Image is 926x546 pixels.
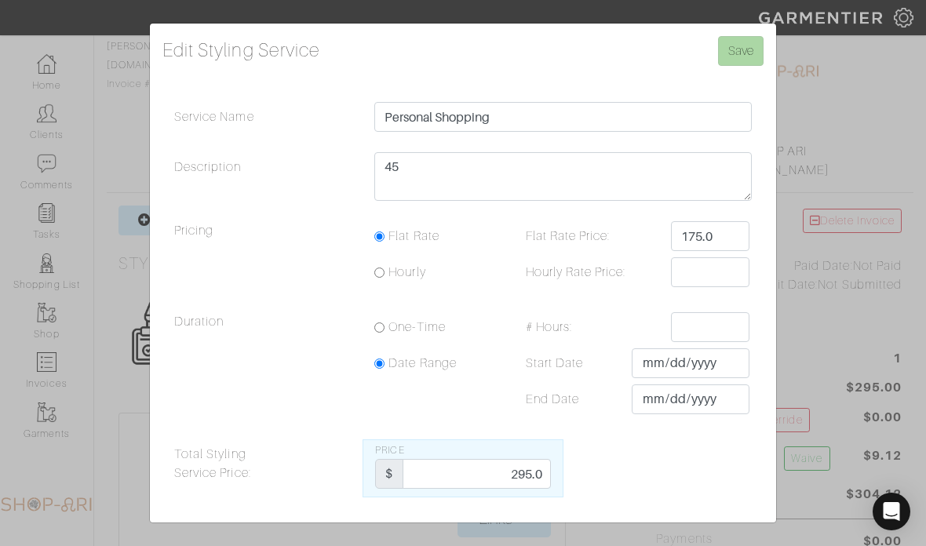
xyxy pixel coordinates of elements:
legend: Duration [162,312,363,427]
input: Save [718,36,764,66]
span: Price [375,445,404,456]
label: Flat Rate Price: [514,221,671,251]
h4: Edit Styling Service [162,36,764,64]
div: Open Intercom Messenger [873,493,910,530]
label: Service Name [162,102,363,140]
label: Hourly Rate Price: [514,257,671,287]
label: Date Range [388,354,457,373]
label: Start Date [514,348,632,378]
label: End Date [514,384,632,414]
legend: Pricing [162,221,363,300]
label: Flat Rate [388,227,439,246]
label: Hourly [388,263,425,282]
textarea: 15 [374,152,752,201]
label: Total Styling Service Price: [162,439,363,497]
label: Description [162,152,363,209]
label: One-Time [388,318,445,337]
div: $ [375,459,403,489]
label: # Hours: [514,312,671,342]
